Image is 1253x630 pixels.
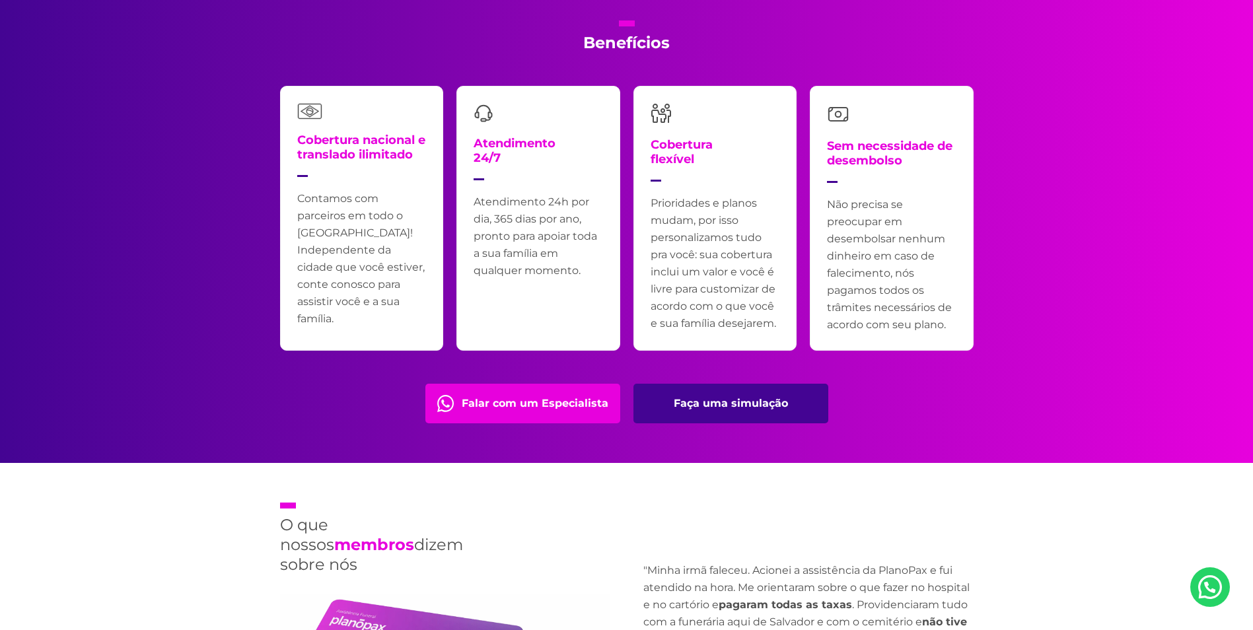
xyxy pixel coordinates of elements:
[437,395,454,412] img: fale com consultor
[280,503,455,575] h2: O que nossos dizem sobre nós
[334,535,414,554] strong: membros
[651,103,672,124] img: family
[1190,567,1230,607] a: Nosso Whatsapp
[425,384,620,423] a: Falar com um Especialista
[474,193,603,279] p: Atendimento 24h por dia, 365 dias por ano, pronto para apoiar toda a sua família em qualquer mome...
[827,139,956,183] h4: Sem necessidade de desembolso
[474,136,555,180] h4: Atendimento 24/7
[651,137,713,182] h4: Cobertura flexível
[827,196,956,333] p: Não precisa se preocupar em desembolsar nenhum dinheiro em caso de falecimento, nós pagamos todos...
[633,384,828,423] a: Faça uma simulação
[583,20,670,53] h2: Benefícios
[297,133,427,177] h4: Cobertura nacional e translado ilimitado
[297,190,427,328] p: Contamos com parceiros em todo o [GEOGRAPHIC_DATA]! Independente da cidade que você estiver, cont...
[297,103,322,120] img: flag
[719,598,852,611] strong: pagaram todas as taxas
[474,103,493,123] img: headset
[651,195,780,332] p: Prioridades e planos mudam, por isso personalizamos tudo pra você: sua cobertura inclui um valor ...
[827,103,849,125] img: money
